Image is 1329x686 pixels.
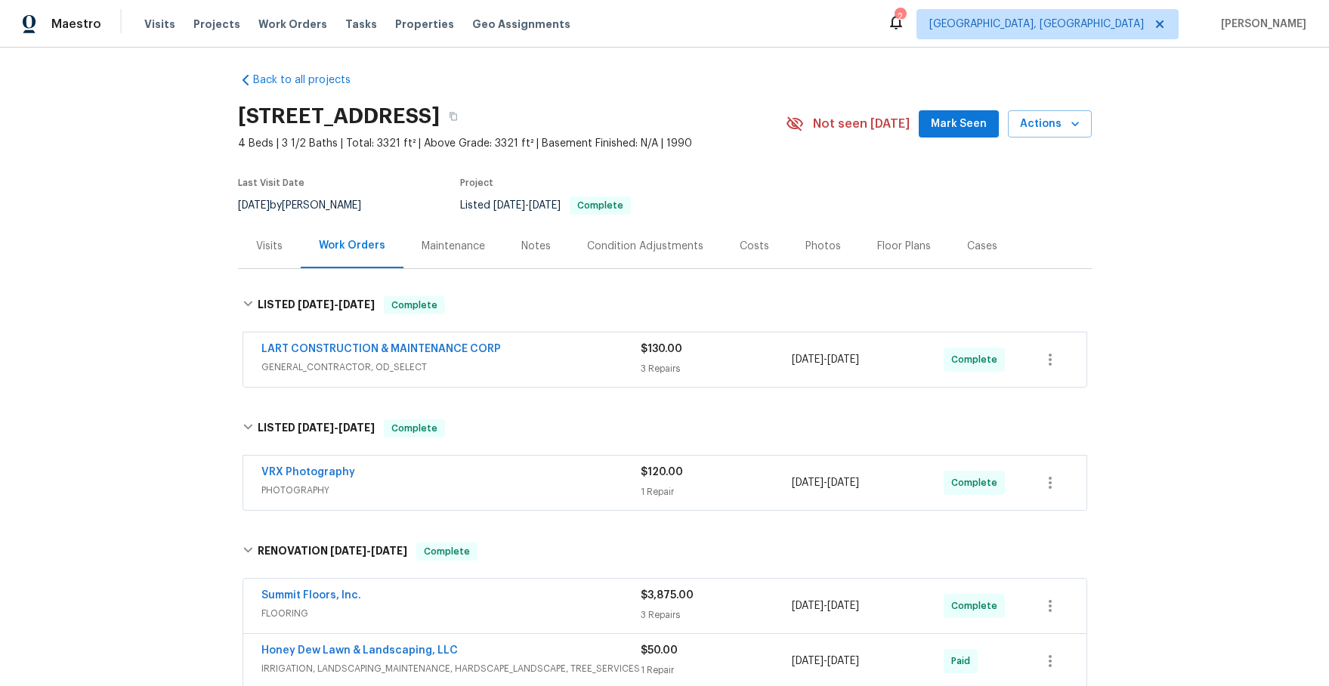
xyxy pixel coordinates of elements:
span: - [493,200,561,211]
div: 2 [895,9,905,24]
button: Actions [1008,110,1092,138]
div: Floor Plans [877,239,931,254]
div: Notes [521,239,551,254]
div: LISTED [DATE]-[DATE]Complete [238,281,1092,329]
span: [DATE] [792,601,824,611]
span: [DATE] [338,299,375,310]
div: by [PERSON_NAME] [238,196,379,215]
span: - [330,545,407,556]
h6: LISTED [258,296,375,314]
span: [DATE] [338,422,375,433]
a: LART CONSTRUCTION & MAINTENANCE CORP [261,344,501,354]
span: FLOORING [261,606,641,621]
div: Visits [256,239,283,254]
span: Not seen [DATE] [813,116,910,131]
h2: [STREET_ADDRESS] [238,109,440,124]
span: $50.00 [641,645,678,656]
a: Back to all projects [238,73,383,88]
span: Complete [951,352,1003,367]
span: Complete [418,544,476,559]
span: [PERSON_NAME] [1215,17,1306,32]
span: $120.00 [641,467,683,477]
div: 1 Repair [641,484,793,499]
span: [DATE] [827,601,859,611]
span: [DATE] [792,656,824,666]
span: - [298,422,375,433]
span: Properties [395,17,454,32]
div: LISTED [DATE]-[DATE]Complete [238,404,1092,453]
span: - [792,352,859,367]
span: Complete [951,475,1003,490]
span: Project [460,178,493,187]
div: 3 Repairs [641,361,793,376]
span: [DATE] [529,200,561,211]
span: [DATE] [827,477,859,488]
span: Paid [951,654,976,669]
button: Mark Seen [919,110,999,138]
span: [DATE] [371,545,407,556]
span: - [298,299,375,310]
span: [DATE] [238,200,270,211]
span: [DATE] [792,354,824,365]
span: Complete [385,421,444,436]
span: Actions [1020,115,1080,134]
span: Projects [193,17,240,32]
div: Work Orders [319,238,385,253]
span: [DATE] [827,656,859,666]
span: Last Visit Date [238,178,304,187]
h6: RENOVATION [258,542,407,561]
span: [GEOGRAPHIC_DATA], [GEOGRAPHIC_DATA] [929,17,1144,32]
span: Complete [951,598,1003,613]
div: Condition Adjustments [587,239,703,254]
span: [DATE] [298,422,334,433]
span: - [792,598,859,613]
span: - [792,475,859,490]
button: Copy Address [440,103,467,130]
div: Costs [740,239,769,254]
span: Visits [144,17,175,32]
span: Maestro [51,17,101,32]
span: Complete [571,201,629,210]
div: Photos [805,239,841,254]
span: - [792,654,859,669]
span: [DATE] [827,354,859,365]
div: Maintenance [422,239,485,254]
span: Mark Seen [931,115,987,134]
span: PHOTOGRAPHY [261,483,641,498]
span: Work Orders [258,17,327,32]
span: [DATE] [298,299,334,310]
div: 1 Repair [641,663,793,678]
span: [DATE] [493,200,525,211]
div: 3 Repairs [641,607,793,623]
a: Honey Dew Lawn & Landscaping, LLC [261,645,458,656]
span: Tasks [345,19,377,29]
span: [DATE] [330,545,366,556]
span: $130.00 [641,344,682,354]
span: GENERAL_CONTRACTOR, OD_SELECT [261,360,641,375]
span: [DATE] [792,477,824,488]
span: Listed [460,200,631,211]
div: Cases [967,239,997,254]
span: 4 Beds | 3 1/2 Baths | Total: 3321 ft² | Above Grade: 3321 ft² | Basement Finished: N/A | 1990 [238,136,786,151]
span: Geo Assignments [472,17,570,32]
div: RENOVATION [DATE]-[DATE]Complete [238,527,1092,576]
a: Summit Floors, Inc. [261,590,361,601]
span: $3,875.00 [641,590,694,601]
span: Complete [385,298,444,313]
a: VRX Photography [261,467,355,477]
h6: LISTED [258,419,375,437]
span: IRRIGATION, LANDSCAPING_MAINTENANCE, HARDSCAPE_LANDSCAPE, TREE_SERVICES [261,661,641,676]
